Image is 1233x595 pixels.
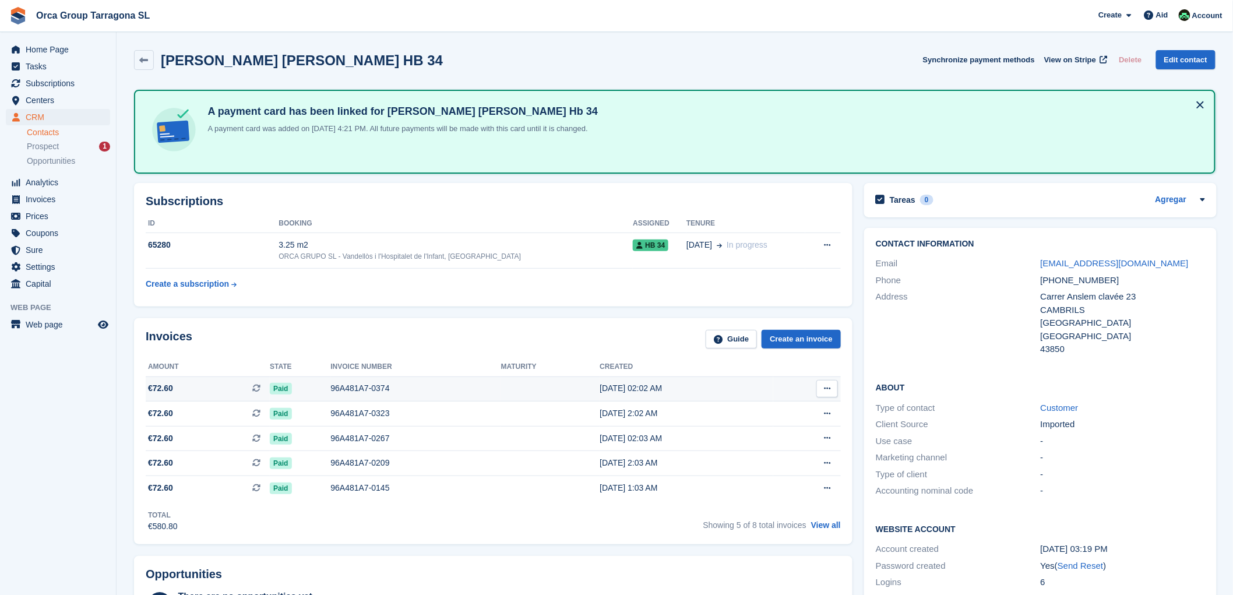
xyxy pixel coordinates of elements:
[146,273,237,295] a: Create a subscription
[31,6,154,25] a: Orca Group Tarragona SL
[6,191,110,207] a: menu
[330,458,389,467] font: 96A481A7-0209
[26,195,55,204] font: Invoices
[146,330,192,343] font: Invoices
[148,362,179,371] font: Amount
[27,140,110,153] a: Prospect 1
[26,79,75,88] font: Subscriptions
[727,240,767,249] font: In progress
[103,142,107,150] font: 1
[876,577,901,587] font: Logins
[600,362,633,371] font: Created
[27,156,75,166] font: Opportunities
[6,41,110,58] a: menu
[6,208,110,224] a: menu
[876,524,956,534] font: Website account
[6,316,110,333] a: menu
[686,219,715,227] font: Tenure
[26,212,48,221] font: Prices
[1041,305,1086,315] font: CAMBRILS
[330,362,392,371] font: Invoice number
[876,452,947,462] font: Marketing channel
[148,383,173,393] font: €72.60
[1041,436,1044,446] font: -
[6,259,110,275] a: menu
[890,195,915,205] h2: Tareas
[26,320,63,329] font: Web page
[26,228,58,238] font: Coupons
[876,436,913,446] font: Use case
[148,219,155,227] font: ID
[1156,10,1168,19] font: Aid
[26,62,47,71] font: Tasks
[27,142,59,151] font: Prospect
[876,258,898,268] font: Email
[876,291,908,301] font: Address
[876,419,928,429] font: Client Source
[1041,577,1045,587] font: 6
[1041,561,1055,571] font: Yes
[1058,561,1103,571] font: Send Reset
[876,275,901,285] font: Phone
[811,520,841,530] a: View all
[279,219,312,227] font: Booking
[1041,318,1132,328] font: [GEOGRAPHIC_DATA]
[6,109,110,125] a: menu
[6,92,110,108] a: menu
[273,484,288,492] font: Paid
[923,50,1035,69] button: Synchronize payment methods
[6,75,110,91] a: menu
[600,458,657,467] font: [DATE] 2:03 AM
[26,279,51,288] font: Capital
[27,127,110,138] a: Contacts
[148,409,173,418] font: €72.60
[9,7,27,24] img: stora-icon-8386f47178a22dfd0bd8f6a31ec36ba5ce8667c1dd55bd0f319d3a0aa187defe.svg
[1041,331,1132,341] font: [GEOGRAPHIC_DATA]
[26,262,55,272] font: Settings
[1041,275,1119,285] font: [PHONE_NUMBER]
[148,458,173,467] font: €72.60
[27,128,59,137] font: Contacts
[633,219,670,227] font: Assigned
[1041,452,1044,462] font: -
[330,383,389,393] font: 96A481A7-0374
[273,410,288,418] font: Paid
[146,279,229,288] font: Create a subscription
[876,561,946,571] font: Password created
[600,434,662,443] font: [DATE] 02:03 AM
[26,45,69,54] font: Home Page
[706,330,757,349] a: Guide
[1041,544,1108,554] font: [DATE] 03:19 PM
[148,240,171,249] font: 65280
[686,240,712,249] font: [DATE]
[1041,291,1136,301] font: Carrer Anslem clavée 23
[876,469,927,479] font: Type of client
[36,10,150,20] font: Orca Group Tarragona SL
[1041,344,1065,354] font: 43850
[501,362,537,371] font: Maturity
[148,483,173,492] font: €72.60
[10,303,51,312] font: Web page
[1164,55,1207,64] font: Edit contact
[645,241,665,249] font: HB 34
[1119,55,1142,64] font: Delete
[1179,9,1190,21] img: Tania
[920,195,933,205] div: 0
[1156,50,1216,69] a: Edit contact
[923,55,1035,64] font: Synchronize payment methods
[6,242,110,258] a: menu
[146,568,222,580] font: Opportunities
[6,174,110,191] a: menu
[1041,403,1079,413] a: Customer
[330,483,389,492] font: 96A481A7-0145
[1156,193,1187,207] a: Agregar
[1044,55,1096,64] font: View on Stripe
[6,276,110,292] a: menu
[161,52,443,68] font: [PERSON_NAME] [PERSON_NAME] HB 34
[1041,258,1189,268] a: [EMAIL_ADDRESS][DOMAIN_NAME]
[148,522,178,531] font: €580.80
[279,252,521,260] font: ORCA GRUPO SL - Vandellòs i l'Hospitalet de l'Infant, [GEOGRAPHIC_DATA]
[270,362,292,371] font: State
